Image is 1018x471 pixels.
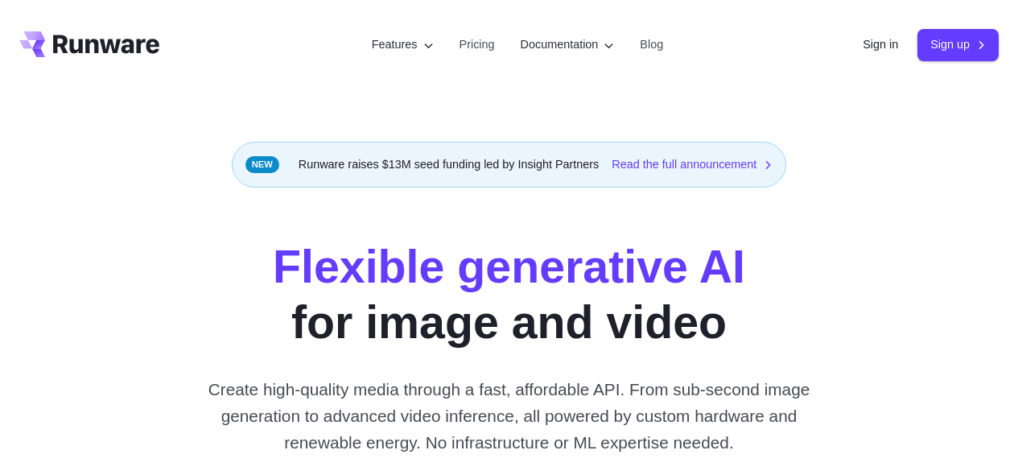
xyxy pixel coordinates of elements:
[917,29,999,60] a: Sign up
[521,35,615,54] label: Documentation
[460,35,495,54] a: Pricing
[273,241,745,292] strong: Flexible generative AI
[863,35,898,54] a: Sign in
[19,31,159,57] a: Go to /
[232,142,787,188] div: Runware raises $13M seed funding led by Insight Partners
[640,35,663,54] a: Blog
[196,376,822,457] p: Create high-quality media through a fast, affordable API. From sub-second image generation to adv...
[612,155,773,174] a: Read the full announcement
[372,35,434,54] label: Features
[273,239,745,350] h1: for image and video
